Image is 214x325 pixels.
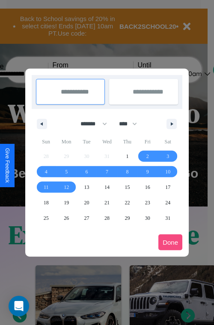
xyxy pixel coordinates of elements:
[77,164,97,179] button: 6
[158,234,182,250] button: Done
[158,149,178,164] button: 3
[56,210,76,226] button: 26
[117,149,137,164] button: 1
[145,195,150,210] span: 23
[36,164,56,179] button: 4
[145,210,150,226] span: 30
[145,179,150,195] span: 16
[165,195,170,210] span: 24
[165,179,170,195] span: 17
[117,164,137,179] button: 8
[158,135,178,149] span: Sat
[84,179,89,195] span: 13
[126,149,128,164] span: 1
[117,135,137,149] span: Thu
[104,210,110,226] span: 28
[45,164,48,179] span: 4
[36,135,56,149] span: Sun
[137,164,158,179] button: 9
[36,210,56,226] button: 25
[125,179,130,195] span: 15
[165,210,170,226] span: 31
[9,296,29,316] div: Open Intercom Messenger
[36,195,56,210] button: 18
[106,164,108,179] span: 7
[137,149,158,164] button: 2
[125,195,130,210] span: 22
[165,164,170,179] span: 10
[137,135,158,149] span: Fri
[64,195,69,210] span: 19
[56,179,76,195] button: 12
[158,164,178,179] button: 10
[104,195,110,210] span: 21
[56,135,76,149] span: Mon
[146,164,149,179] span: 9
[65,164,68,179] span: 5
[97,210,117,226] button: 28
[137,179,158,195] button: 16
[97,135,117,149] span: Wed
[77,179,97,195] button: 13
[158,210,178,226] button: 31
[97,179,117,195] button: 14
[64,210,69,226] span: 26
[86,164,88,179] span: 6
[44,179,49,195] span: 11
[84,210,89,226] span: 27
[44,195,49,210] span: 18
[117,179,137,195] button: 15
[137,195,158,210] button: 23
[125,210,130,226] span: 29
[77,210,97,226] button: 27
[97,195,117,210] button: 21
[146,149,149,164] span: 2
[104,179,110,195] span: 14
[166,149,169,164] span: 3
[56,164,76,179] button: 5
[117,195,137,210] button: 22
[158,179,178,195] button: 17
[36,179,56,195] button: 11
[44,210,49,226] span: 25
[126,164,128,179] span: 8
[84,195,89,210] span: 20
[77,135,97,149] span: Tue
[4,148,10,183] div: Give Feedback
[117,210,137,226] button: 29
[97,164,117,179] button: 7
[137,210,158,226] button: 30
[64,179,69,195] span: 12
[56,195,76,210] button: 19
[77,195,97,210] button: 20
[158,195,178,210] button: 24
